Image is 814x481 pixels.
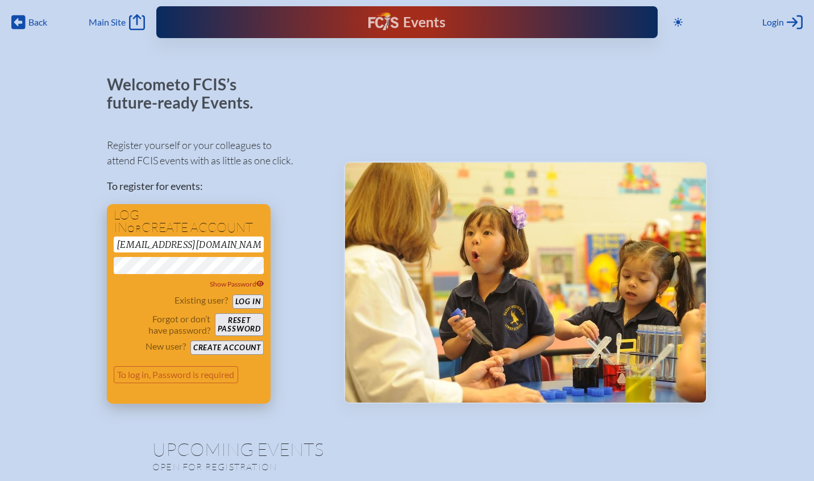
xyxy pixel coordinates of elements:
h1: Log in create account [114,209,264,234]
p: New user? [146,341,186,352]
p: Open for registration [152,461,452,472]
span: or [127,223,142,234]
button: Create account [190,341,264,355]
p: To register for events: [107,179,326,194]
h1: Upcoming Events [152,440,662,458]
span: Back [28,16,47,28]
p: To log in, Password is required [114,366,238,383]
span: Main Site [89,16,126,28]
span: Show Password [210,280,264,288]
div: FCIS Events — Future ready [300,12,514,32]
span: Login [762,16,784,28]
p: Register yourself or your colleagues to attend FCIS events with as little as one click. [107,138,326,168]
p: Welcome to FCIS’s future-ready Events. [107,76,266,111]
a: Main Site [89,14,144,30]
img: Events [345,163,706,403]
input: Email [114,237,264,252]
p: Forgot or don’t have password? [114,313,210,336]
button: Log in [232,295,264,309]
button: Resetpassword [215,313,264,336]
p: Existing user? [175,295,228,306]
